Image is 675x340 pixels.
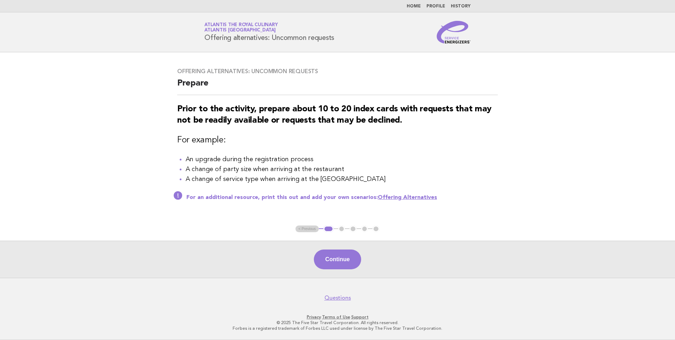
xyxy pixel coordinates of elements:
h3: For example: [177,135,498,146]
a: Terms of Use [322,315,350,320]
p: · · [121,314,554,320]
strong: Prior to the activity, prepare about 10 to 20 index cards with requests that may not be readily a... [177,105,491,125]
button: Continue [314,250,361,269]
h3: Offering alternatives: Uncommon requests [177,68,498,75]
h2: Prepare [177,78,498,95]
span: Atlantis [GEOGRAPHIC_DATA] [204,28,276,33]
li: An upgrade during the registration process [186,154,498,164]
p: For an additional resource, print this out and add your own scenarios: [186,194,498,201]
p: © 2025 The Five Star Travel Corporation. All rights reserved. [121,320,554,326]
img: Service Energizers [437,21,471,43]
button: 1 [323,225,334,233]
a: Support [351,315,369,320]
a: Atlantis the Royal CulinaryAtlantis [GEOGRAPHIC_DATA] [204,23,277,33]
a: Offering Alternatives [378,195,437,200]
a: Home [407,4,421,8]
a: Privacy [307,315,321,320]
h1: Offering alternatives: Uncommon requests [204,23,334,41]
a: Profile [426,4,445,8]
p: Forbes is a registered trademark of Forbes LLC used under license by The Five Star Travel Corpora... [121,326,554,331]
a: Questions [324,294,351,301]
a: History [451,4,471,8]
li: A change of party size when arriving at the restaurant [186,164,498,174]
li: A change of service type when arriving at the [GEOGRAPHIC_DATA] [186,174,498,184]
